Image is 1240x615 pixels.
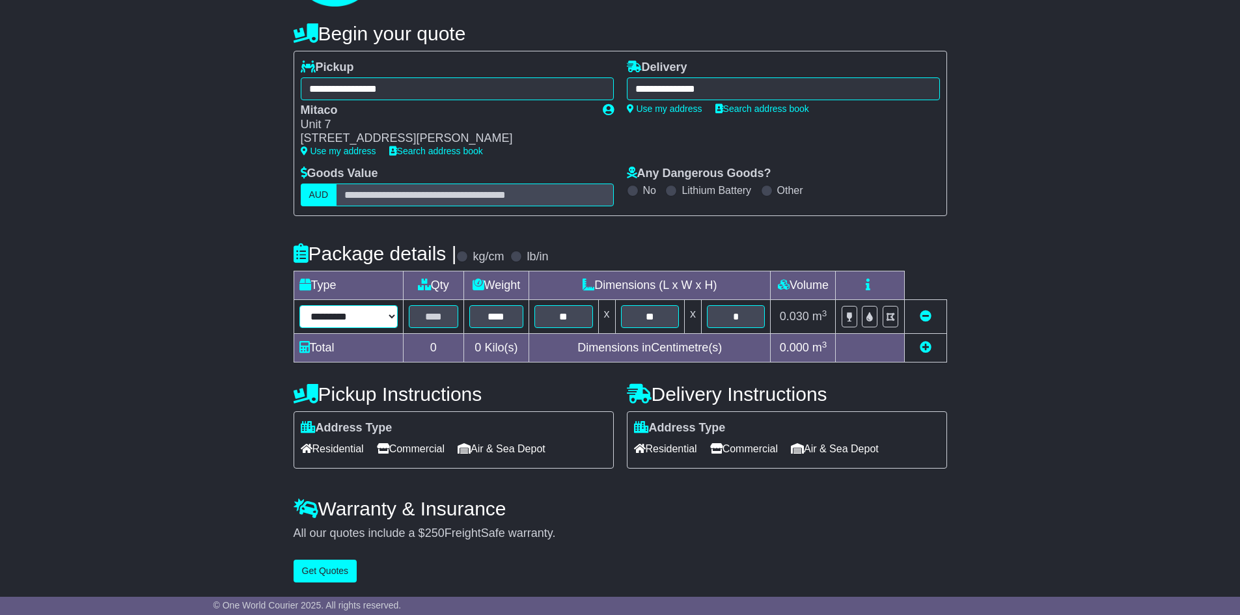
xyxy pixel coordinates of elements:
a: Remove this item [920,310,931,323]
div: Mitaco [301,103,590,118]
a: Search address book [389,146,483,156]
label: Other [777,184,803,197]
td: Qty [403,271,463,300]
label: Any Dangerous Goods? [627,167,771,181]
a: Search address book [715,103,809,114]
h4: Delivery Instructions [627,383,947,405]
sup: 3 [822,308,827,318]
span: m [812,310,827,323]
label: kg/cm [473,250,504,264]
div: Unit 7 [301,118,590,132]
h4: Warranty & Insurance [294,498,947,519]
span: Residential [634,439,697,459]
label: AUD [301,184,337,206]
h4: Begin your quote [294,23,947,44]
span: Commercial [377,439,445,459]
td: Dimensions (L x W x H) [529,271,771,300]
label: Delivery [627,61,687,75]
a: Add new item [920,341,931,354]
h4: Pickup Instructions [294,383,614,405]
label: Address Type [634,421,726,435]
a: Use my address [627,103,702,114]
td: x [685,300,702,334]
span: 0.030 [780,310,809,323]
sup: 3 [822,340,827,349]
td: Weight [463,271,529,300]
td: Total [294,334,403,362]
a: Use my address [301,146,376,156]
span: 0.000 [780,341,809,354]
button: Get Quotes [294,560,357,582]
span: © One World Courier 2025. All rights reserved. [214,600,402,610]
span: 250 [425,526,445,540]
td: Kilo(s) [463,334,529,362]
td: Dimensions in Centimetre(s) [529,334,771,362]
div: All our quotes include a $ FreightSafe warranty. [294,526,947,541]
span: Air & Sea Depot [458,439,545,459]
label: Address Type [301,421,393,435]
span: m [812,341,827,354]
label: Goods Value [301,167,378,181]
span: Air & Sea Depot [791,439,879,459]
td: Volume [771,271,836,300]
span: Commercial [710,439,778,459]
label: Lithium Battery [682,184,751,197]
label: No [643,184,656,197]
label: lb/in [527,250,548,264]
span: 0 [475,341,481,354]
td: x [598,300,615,334]
div: [STREET_ADDRESS][PERSON_NAME] [301,131,590,146]
h4: Package details | [294,243,457,264]
label: Pickup [301,61,354,75]
td: Type [294,271,403,300]
span: Residential [301,439,364,459]
td: 0 [403,334,463,362]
